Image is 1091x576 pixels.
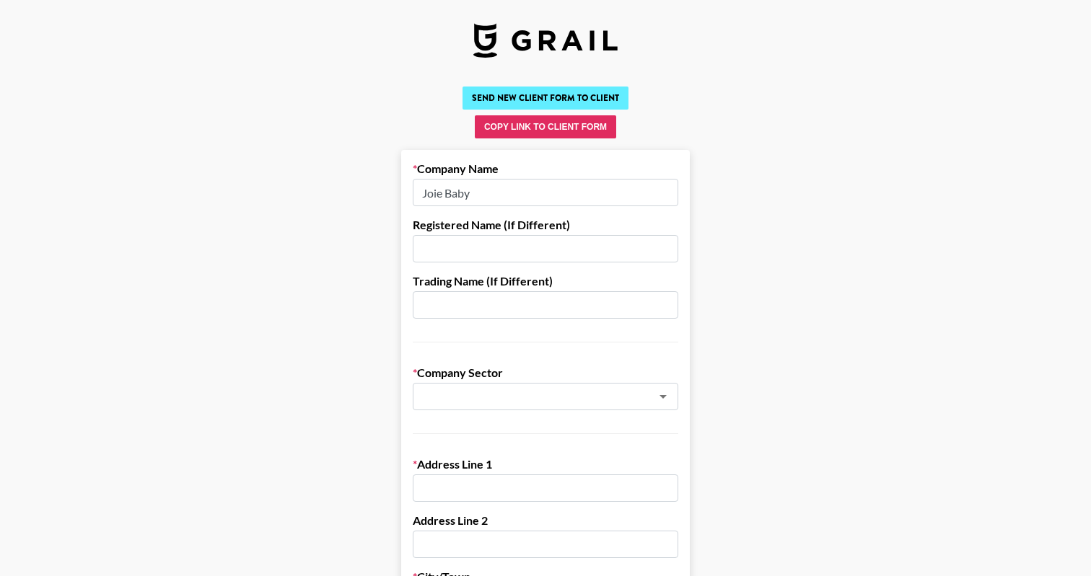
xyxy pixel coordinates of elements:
label: Company Name [413,161,678,176]
img: Grail Talent Logo [473,23,618,58]
label: Trading Name (If Different) [413,274,678,288]
label: Company Sector [413,365,678,380]
label: Address Line 2 [413,513,678,528]
button: Send New Client Form to Client [463,87,628,110]
button: Open [653,386,673,407]
label: Address Line 1 [413,457,678,471]
button: Copy Link to Client Form [475,115,616,138]
label: Registered Name (If Different) [413,218,678,232]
